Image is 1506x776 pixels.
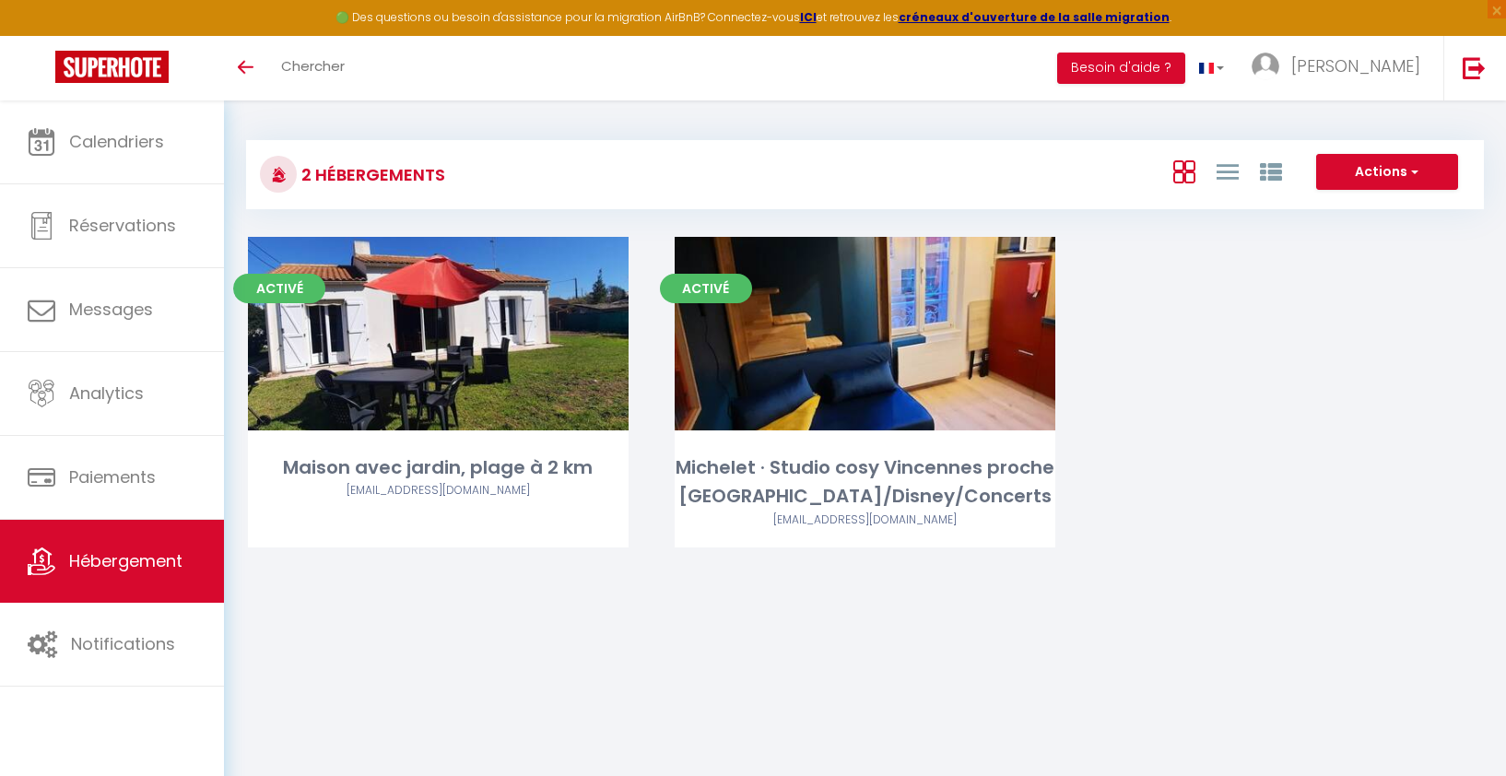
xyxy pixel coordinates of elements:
span: Paiements [69,465,156,488]
span: Réservations [69,214,176,237]
img: Super Booking [55,51,169,83]
span: Calendriers [69,130,164,153]
span: Activé [233,274,325,303]
a: Chercher [267,36,359,100]
button: Actions [1316,154,1458,191]
a: créneaux d'ouverture de la salle migration [899,9,1170,25]
div: Airbnb [248,482,629,500]
div: Maison avec jardin, plage à 2 km [248,453,629,482]
h3: 2 Hébergements [297,154,445,195]
a: Vue en Liste [1217,156,1239,186]
span: Hébergement [69,549,182,572]
a: ICI [800,9,817,25]
span: Analytics [69,382,144,405]
a: ... [PERSON_NAME] [1238,36,1443,100]
img: ... [1252,53,1279,80]
span: Activé [660,274,752,303]
span: Chercher [281,56,345,76]
button: Besoin d'aide ? [1057,53,1185,84]
a: Vue par Groupe [1260,156,1282,186]
div: Michelet · Studio cosy Vincennes proche [GEOGRAPHIC_DATA]/Disney/Concerts [675,453,1055,511]
span: Notifications [71,632,175,655]
a: Vue en Box [1173,156,1195,186]
img: logout [1463,56,1486,79]
div: Airbnb [675,511,1055,529]
span: [PERSON_NAME] [1291,54,1420,77]
span: Messages [69,298,153,321]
